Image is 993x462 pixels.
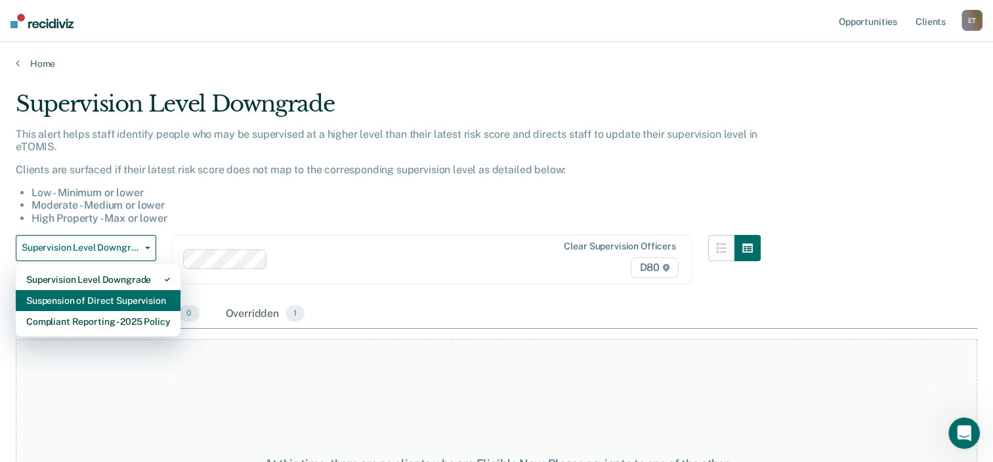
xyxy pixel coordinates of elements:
[948,417,980,449] iframe: Intercom live chat
[32,186,761,199] li: Low - Minimum or lower
[631,257,678,278] span: D80
[961,10,982,31] button: ET
[16,235,156,261] button: Supervision Level Downgrade
[179,305,199,322] span: 0
[223,300,308,329] div: Overridden1
[16,91,761,128] div: Supervision Level Downgrade
[285,305,305,322] span: 1
[26,269,170,290] div: Supervision Level Downgrade
[11,14,74,28] img: Recidiviz
[22,242,140,253] span: Supervision Level Downgrade
[961,10,982,31] div: E T
[16,128,761,153] p: This alert helps staff identify people who may be supervised at a higher level than their latest ...
[26,290,170,311] div: Suspension of Direct Supervision
[16,58,977,70] a: Home
[32,212,761,224] li: High Property - Max or lower
[564,241,675,252] div: Clear supervision officers
[26,311,170,332] div: Compliant Reporting - 2025 Policy
[16,163,761,176] p: Clients are surfaced if their latest risk score does not map to the corresponding supervision lev...
[32,199,761,211] li: Moderate - Medium or lower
